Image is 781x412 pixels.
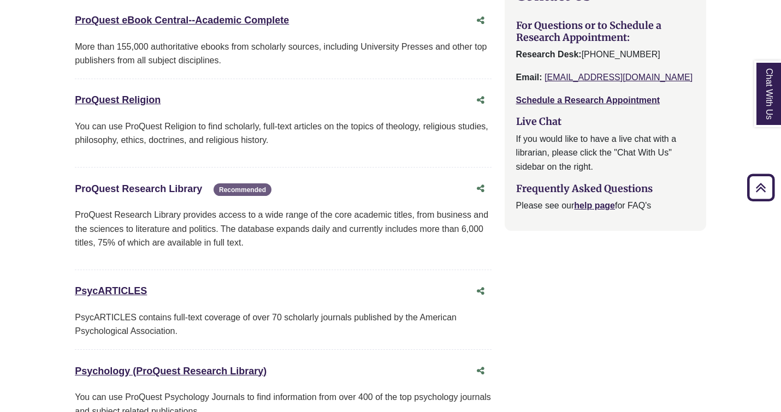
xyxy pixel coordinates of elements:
[516,95,660,105] a: Schedule a Research Appointment
[75,120,491,147] p: You can use ProQuest Religion to find scholarly, full-text articles on the topics of theology, re...
[75,183,202,194] a: ProQuest Research Library
[75,208,491,250] p: ProQuest Research Library provides access to a wide range of the core academic titles, from busin...
[75,311,491,338] div: PsycARTICLES contains full-text coverage of over 70 scholarly journals published by the American ...
[545,73,693,82] a: [EMAIL_ADDRESS][DOMAIN_NAME]
[470,10,492,31] button: Share this database
[470,178,492,199] button: Share this database
[516,132,695,174] p: If you would like to have a live chat with a librarian, please click the "Chat With Us" sidebar o...
[75,366,267,377] a: Psychology (ProQuest Research Library)
[516,73,542,82] strong: Email:
[470,90,492,111] button: Share this database
[516,183,695,195] h3: Frequently Asked Questions
[516,47,695,62] p: [PHONE_NUMBER]
[75,285,147,296] a: PsycARTICLES
[516,50,582,59] strong: Research Desk:
[214,183,271,196] span: Recommended
[743,180,778,195] a: Back to Top
[470,361,492,381] button: Share this database
[470,281,492,302] button: Share this database
[574,201,615,210] a: help page
[75,15,289,26] a: ProQuest eBook Central--Academic Complete
[75,40,491,68] div: More than 155,000 authoritative ebooks from scholarly sources, including University Presses and o...
[75,94,161,105] a: ProQuest Religion
[516,116,695,128] h3: Live Chat
[516,20,695,43] h3: For Questions or to Schedule a Research Appointment:
[516,199,695,213] p: Please see our for FAQ's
